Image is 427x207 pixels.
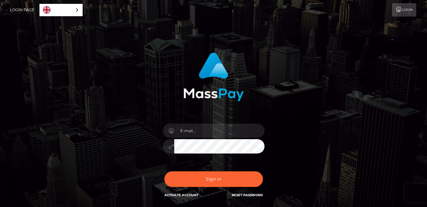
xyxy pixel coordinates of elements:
img: MassPay Login [183,53,244,101]
a: Reset Password [232,193,263,197]
a: Login Page [10,3,34,17]
button: Sign in [164,171,263,187]
a: English [40,4,82,16]
a: Login [392,3,416,17]
input: E-mail... [174,124,265,138]
div: Language [39,4,83,16]
aside: Language selected: English [39,4,83,16]
a: Activate Account [164,193,198,197]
